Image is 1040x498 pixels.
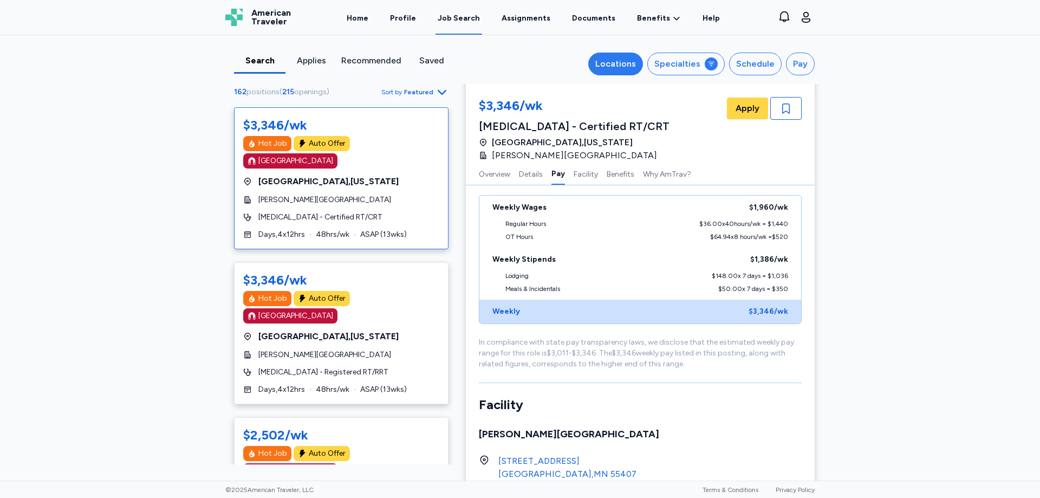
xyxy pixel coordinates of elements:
div: $3,346/wk [479,97,669,117]
div: $148.00 x 7 days = $1,036 [712,271,788,280]
div: Pay [793,57,808,70]
span: [GEOGRAPHIC_DATA] , [US_STATE] [258,175,399,188]
div: $3,346 /wk [749,306,788,317]
span: [MEDICAL_DATA] - Registered RT/RRT [258,367,388,378]
span: [GEOGRAPHIC_DATA] , [US_STATE] [258,330,399,343]
div: Auto Offer [309,138,346,149]
span: Days , 4 x 12 hrs [258,229,305,240]
button: Why AmTrav? [643,162,691,185]
div: Auto Offer [309,293,346,304]
span: [PERSON_NAME][GEOGRAPHIC_DATA] [492,149,657,162]
a: Privacy Policy [776,486,815,494]
span: positions [246,87,279,96]
span: 215 [282,87,294,96]
span: 48 hrs/wk [316,384,349,395]
button: Pay [551,162,565,185]
button: Specialties [647,53,725,75]
div: Weekly Wages [492,202,547,213]
div: Facility [479,396,802,413]
div: [STREET_ADDRESS] [498,455,636,468]
div: $1,960 /wk [749,202,788,213]
button: Pay [786,53,815,75]
button: Schedule [729,53,782,75]
span: Apply [736,102,759,115]
div: ( ) [234,87,334,98]
div: Search [238,54,281,67]
div: $1,386 /wk [750,254,788,265]
button: Facility [574,162,598,185]
div: Recommended [341,54,401,67]
div: Specialties [654,57,700,70]
span: 48 hrs/wk [316,229,349,240]
button: Sort byFeatured [381,86,448,99]
a: Benefits [637,13,681,24]
div: [GEOGRAPHIC_DATA] , MN 55407 [498,468,636,481]
button: Locations [588,53,643,75]
div: Schedule [736,57,775,70]
button: Details [519,162,543,185]
span: American Traveler [251,9,291,26]
a: [STREET_ADDRESS][GEOGRAPHIC_DATA],MN 55407 [498,455,636,481]
div: Meals & Incidentals [505,284,560,293]
button: Overview [479,162,510,185]
div: Hot Job [258,138,287,149]
a: Terms & Conditions [703,486,758,494]
span: ASAP ( 13 wks) [360,229,407,240]
span: openings [294,87,327,96]
div: [GEOGRAPHIC_DATA] [258,311,333,321]
div: Job Search [438,13,480,24]
div: Hot Job [258,293,287,304]
div: $3,346/wk [243,271,307,289]
div: $64.94 x 8 hours/wk = $520 [710,232,788,241]
div: Locations [595,57,636,70]
span: © 2025 American Traveler, LLC [225,486,314,494]
span: [PERSON_NAME][GEOGRAPHIC_DATA] [258,350,391,360]
span: ASAP ( 13 wks) [360,384,407,395]
div: Weekly Stipends [492,254,556,265]
div: [PERSON_NAME][GEOGRAPHIC_DATA] [479,426,802,442]
div: In compliance with state pay transparency laws, we disclose that the estimated weekly pay range f... [479,337,802,370]
div: [GEOGRAPHIC_DATA] [258,156,333,166]
div: [MEDICAL_DATA] - Certified RT/CRT [479,119,669,134]
span: [GEOGRAPHIC_DATA] , [US_STATE] [492,136,633,149]
div: $36.00 x 40 hours/wk = $1,440 [699,219,788,228]
div: Applies [290,54,333,67]
div: Auto Offer [309,448,346,459]
button: Apply [727,98,768,119]
div: Lodging [505,271,529,280]
button: Benefits [607,162,634,185]
span: Benefits [637,13,670,24]
span: Sort by [381,88,402,96]
span: Days , 4 x 12 hrs [258,384,305,395]
div: Weekly [492,306,520,317]
div: OT Hours [505,232,533,241]
div: Regular Hours [505,219,546,228]
span: 162 [234,87,246,96]
img: Logo [225,9,243,26]
div: $3,346/wk [243,117,307,134]
div: $2,502/wk [243,426,308,444]
div: Saved [410,54,453,67]
span: [PERSON_NAME][GEOGRAPHIC_DATA] [258,195,391,205]
a: Job Search [435,1,482,35]
div: $50.00 x 7 days = $350 [718,284,788,293]
span: Featured [404,88,433,96]
div: Hot Job [258,448,287,459]
span: [MEDICAL_DATA] - Certified RT/CRT [258,212,382,223]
